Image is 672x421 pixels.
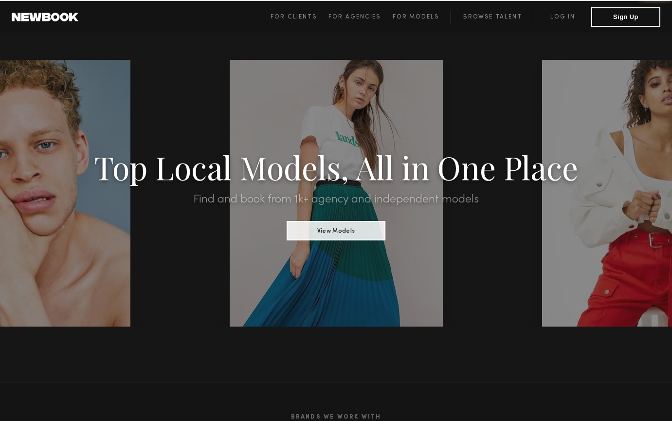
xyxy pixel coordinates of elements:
[51,194,622,205] h2: Find and book from 1k+ agency and independent models
[328,11,392,23] a: For Agencies
[393,11,451,23] a: For Models
[287,221,385,240] button: View Models
[591,7,660,27] button: Sign Up
[328,14,381,20] span: For Agencies
[451,11,534,23] a: Browse Talent
[534,11,591,23] a: Log in
[271,11,328,23] a: For Clients
[393,14,439,20] span: For Models
[51,152,622,182] h1: Top Local Models, All in One Place
[287,224,385,235] a: View Models
[271,14,317,20] span: For Clients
